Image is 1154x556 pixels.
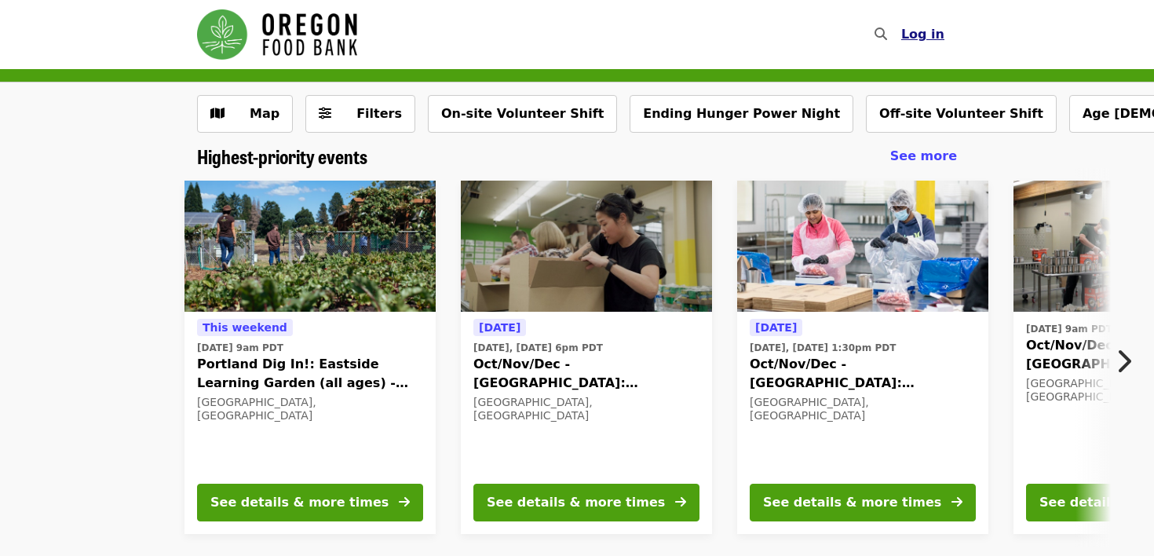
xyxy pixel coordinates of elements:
button: On-site Volunteer Shift [428,95,617,133]
img: Oct/Nov/Dec - Beaverton: Repack/Sort (age 10+) organized by Oregon Food Bank [737,181,988,313]
a: Highest-priority events [197,145,367,168]
i: arrow-right icon [399,495,410,510]
div: Highest-priority events [184,145,970,168]
span: Portland Dig In!: Eastside Learning Garden (all ages) - Aug/Sept/Oct [197,355,423,393]
div: See details & more times [763,493,941,512]
button: See details & more times [750,484,976,521]
a: See details for "Oct/Nov/Dec - Beaverton: Repack/Sort (age 10+)" [737,181,988,534]
span: Oct/Nov/Dec - [GEOGRAPHIC_DATA]: Repack/Sort (age [DEMOGRAPHIC_DATA]+) [473,355,699,393]
button: Show map view [197,95,293,133]
a: See more [890,147,957,166]
button: See details & more times [473,484,699,521]
i: arrow-right icon [951,495,962,510]
i: search icon [875,27,887,42]
time: [DATE] 9am PDT [1026,322,1112,336]
time: [DATE], [DATE] 6pm PDT [473,341,603,355]
button: Log in [889,19,957,50]
i: arrow-right icon [675,495,686,510]
button: Ending Hunger Power Night [630,95,853,133]
div: [GEOGRAPHIC_DATA], [GEOGRAPHIC_DATA] [750,396,976,422]
button: Filters (0 selected) [305,95,415,133]
div: [GEOGRAPHIC_DATA], [GEOGRAPHIC_DATA] [197,396,423,422]
input: Search [897,16,909,53]
span: Map [250,106,279,121]
div: [GEOGRAPHIC_DATA], [GEOGRAPHIC_DATA] [473,396,699,422]
i: map icon [210,106,225,121]
span: [DATE] [755,321,797,334]
a: See details for "Portland Dig In!: Eastside Learning Garden (all ages) - Aug/Sept/Oct" [184,181,436,534]
span: Highest-priority events [197,142,367,170]
button: Next item [1102,339,1154,383]
div: See details & more times [210,493,389,512]
a: See details for "Oct/Nov/Dec - Portland: Repack/Sort (age 8+)" [461,181,712,534]
img: Portland Dig In!: Eastside Learning Garden (all ages) - Aug/Sept/Oct organized by Oregon Food Bank [184,181,436,313]
span: See more [890,148,957,163]
i: sliders-h icon [319,106,331,121]
span: [DATE] [479,321,520,334]
time: [DATE] 9am PDT [197,341,283,355]
i: chevron-right icon [1116,346,1131,376]
img: Oct/Nov/Dec - Portland: Repack/Sort (age 8+) organized by Oregon Food Bank [461,181,712,313]
span: This weekend [203,321,287,334]
button: See details & more times [197,484,423,521]
span: Log in [901,27,944,42]
span: Oct/Nov/Dec - [GEOGRAPHIC_DATA]: Repack/Sort (age [DEMOGRAPHIC_DATA]+) [750,355,976,393]
img: Oregon Food Bank - Home [197,9,357,60]
time: [DATE], [DATE] 1:30pm PDT [750,341,896,355]
div: See details & more times [487,493,665,512]
span: Filters [356,106,402,121]
button: Off-site Volunteer Shift [866,95,1057,133]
